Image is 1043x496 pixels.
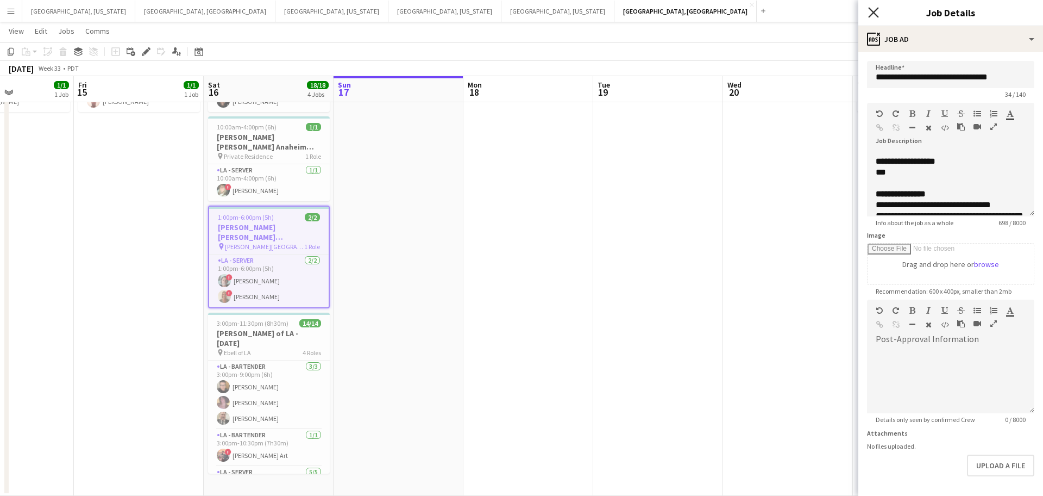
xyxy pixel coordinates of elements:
span: 3:00pm-11:30pm (8h30m) [217,319,288,327]
h3: [PERSON_NAME] of LA - [DATE] [208,328,330,348]
app-card-role: LA - Bartender3/33:00pm-9:00pm (6h)[PERSON_NAME][PERSON_NAME][PERSON_NAME] [208,361,330,429]
span: Info about the job as a whole [867,219,962,227]
div: [DATE] [9,63,34,74]
button: [GEOGRAPHIC_DATA], [US_STATE] [275,1,388,22]
button: Unordered List [973,306,981,315]
button: HTML Code [941,320,948,329]
button: Text Color [1006,109,1014,118]
h3: [PERSON_NAME] [PERSON_NAME] [PERSON_NAME] [DATE] [209,222,329,242]
a: Edit [30,24,52,38]
span: Wed [727,80,742,90]
button: Redo [892,306,900,315]
div: 4 Jobs [307,90,328,98]
span: 15 [77,86,87,98]
span: Details only seen by confirmed Crew [867,416,984,424]
span: ! [226,274,233,281]
div: PDT [67,64,79,72]
a: Comms [81,24,114,38]
button: Clear Formatting [925,123,932,132]
span: 20 [726,86,742,98]
span: Fri [78,80,87,90]
span: 10:00am-4:00pm (6h) [217,123,277,131]
span: 1:00pm-6:00pm (5h) [218,213,274,221]
span: 19 [596,86,610,98]
span: 1/1 [54,81,69,89]
span: View [9,26,24,36]
span: Comms [85,26,110,36]
button: [GEOGRAPHIC_DATA], [US_STATE] [22,1,135,22]
button: Insert video [973,319,981,328]
button: Ordered List [990,109,997,118]
span: ! [225,184,231,190]
div: Job Ad [858,26,1043,52]
span: 17 [336,86,351,98]
div: 1 Job [184,90,198,98]
button: Bold [908,109,916,118]
button: Paste as plain text [957,319,965,328]
button: Redo [892,109,900,118]
span: Edit [35,26,47,36]
span: Sat [208,80,220,90]
button: Ordered List [990,306,997,315]
button: Horizontal Line [908,123,916,132]
button: Strikethrough [957,109,965,118]
a: View [4,24,28,38]
button: Fullscreen [990,319,997,328]
button: [GEOGRAPHIC_DATA], [GEOGRAPHIC_DATA] [614,1,757,22]
span: Thu [857,80,871,90]
div: No files uploaded. [867,442,1034,450]
button: Unordered List [973,109,981,118]
span: Mon [468,80,482,90]
button: Bold [908,306,916,315]
span: Ebell of LA [224,349,251,357]
span: Recommendation: 600 x 400px, smaller than 2mb [867,287,1020,295]
button: [GEOGRAPHIC_DATA], [US_STATE] [501,1,614,22]
span: Sun [338,80,351,90]
button: Clear Formatting [925,320,932,329]
span: 18 [466,86,482,98]
button: [GEOGRAPHIC_DATA], [US_STATE] [388,1,501,22]
div: 3:00pm-11:30pm (8h30m)14/14[PERSON_NAME] of LA - [DATE] Ebell of LA4 RolesLA - Bartender3/33:00pm... [208,313,330,474]
button: Italic [925,306,932,315]
span: Jobs [58,26,74,36]
h3: [PERSON_NAME] [PERSON_NAME] Anaheim [DATE] [208,132,330,152]
span: 18/18 [307,81,329,89]
span: Private Residence [224,152,273,160]
span: 2/2 [305,213,320,221]
a: Jobs [54,24,79,38]
app-card-role: LA - Server1/110:00am-4:00pm (6h)![PERSON_NAME] [208,164,330,201]
button: Text Color [1006,306,1014,315]
button: Underline [941,306,948,315]
span: 0 / 8000 [996,416,1034,424]
h3: Job Details [858,5,1043,20]
button: Underline [941,109,948,118]
button: Fullscreen [990,122,997,131]
span: 16 [206,86,220,98]
button: Italic [925,109,932,118]
button: Strikethrough [957,306,965,315]
span: ! [226,290,233,296]
span: Week 33 [36,64,63,72]
span: ! [225,449,231,455]
button: [GEOGRAPHIC_DATA], [GEOGRAPHIC_DATA] [135,1,275,22]
app-job-card: 10:00am-4:00pm (6h)1/1[PERSON_NAME] [PERSON_NAME] Anaheim [DATE] Private Residence1 RoleLA - Serv... [208,116,330,201]
div: 1 Job [54,90,68,98]
span: 698 / 8000 [990,219,1034,227]
span: 14/14 [299,319,321,327]
app-card-role: LA - Bartender1/13:00pm-10:30pm (7h30m)![PERSON_NAME] Art [208,429,330,466]
button: Undo [876,306,883,315]
button: Paste as plain text [957,122,965,131]
app-job-card: 1:00pm-6:00pm (5h)2/2[PERSON_NAME] [PERSON_NAME] [PERSON_NAME] [DATE] [PERSON_NAME][GEOGRAPHIC_DA... [208,206,330,308]
span: 21 [856,86,871,98]
span: 1 Role [305,152,321,160]
button: Horizontal Line [908,320,916,329]
span: 1 Role [304,243,320,251]
span: 4 Roles [303,349,321,357]
button: HTML Code [941,123,948,132]
button: Insert video [973,122,981,131]
span: [PERSON_NAME][GEOGRAPHIC_DATA][DEMOGRAPHIC_DATA] [225,243,304,251]
button: Undo [876,109,883,118]
span: 34 / 140 [996,90,1034,98]
app-card-role: LA - Server2/21:00pm-6:00pm (5h)![PERSON_NAME]![PERSON_NAME] [209,255,329,307]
